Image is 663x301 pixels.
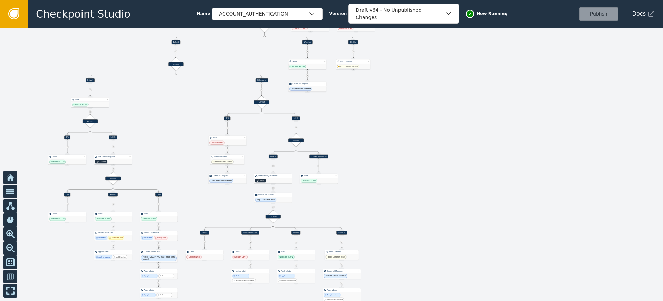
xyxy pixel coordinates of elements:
div: Apply a Label [98,251,128,253]
div: Default [200,231,209,235]
span: Decision: ALLOW [51,161,64,163]
div: A/B TEST [83,119,98,123]
div: DECISION [288,138,304,142]
div: Apply a Label [236,270,265,272]
div: Allow [144,213,174,215]
span: Decision: ALLOW [280,256,293,258]
div: Priority: MEDIUM [112,237,123,239]
div: 100 % [109,136,117,139]
span: Decision: DENY [234,256,246,258]
div: Apply a Label [281,270,311,272]
span: Decision: ALLOW [75,104,87,106]
div: 0 % [64,136,70,139]
span: Block Customer: Forever [213,161,232,163]
div: Custom API Request [327,270,357,272]
span: Decision: ALLOW [143,218,156,220]
div: DECISION [257,24,272,28]
div: 2 labels selected [160,294,171,296]
div: Apply to customer [236,275,248,277]
div: auth-kyc-id-validated [281,279,296,281]
div: DECISION [168,62,183,66]
div: Apply a Label [144,289,174,291]
div: Default [269,155,278,158]
span: Checkpoint Studio [36,6,131,22]
span: Decision: DENY [212,142,223,144]
div: Verify Identity Document [258,175,288,177]
div: KYC needed [256,78,268,82]
div: authOperation [116,256,126,258]
div: Low [64,193,70,196]
div: Apply to device [144,294,155,296]
div: 100 % [292,116,300,120]
div: Custom API Request [258,194,288,196]
span: Version [329,11,347,17]
div: DECISION [105,177,121,180]
div: Allow [75,98,105,101]
span: Name [197,11,210,17]
div: Blacklist [348,40,358,44]
span: Alert on blocked customer [212,179,232,182]
span: Docs [632,10,646,18]
span: Decision: DENY [189,256,201,258]
div: Medium [108,193,118,196]
div: Block Customer [329,251,354,253]
div: Custom API Request [144,251,174,253]
div: Action: Create Alert [144,232,174,234]
span: Decision: ALLOW [51,218,64,220]
a: Docs [632,10,655,18]
span: Decision: DENY [295,27,306,30]
div: Deny [213,137,242,139]
div: Apply a Label [327,289,357,291]
div: Allow [292,60,322,63]
div: Get Email Intelligence [98,156,128,158]
span: Decision: ALLOW [292,65,305,68]
div: Apply to customer [144,275,156,277]
div: Allow [281,251,311,253]
span: Log ID validation result [257,199,275,201]
div: auth-kyc-id-invalidated [327,298,343,300]
div: Whitelist [302,40,313,44]
div: 2 labels selected [162,275,173,277]
div: 0 % [224,116,231,120]
div: Deduce [100,161,106,163]
span: Log whitelisted customer [292,88,311,90]
div: Allow [304,175,334,177]
div: Apply to customer [327,294,339,296]
div: Invalid ID [336,231,347,235]
div: Custom API Request [213,175,242,177]
div: ID validation failed [241,231,259,235]
div: Allow [98,213,128,215]
div: Default [172,40,181,44]
div: Block Customer [340,60,366,63]
div: Block Customer [214,156,240,158]
div: ID already validated [309,155,328,158]
div: ACCOUNT_AUTHENTICATION [219,10,308,18]
div: DECISION [266,215,281,218]
div: High [155,193,162,196]
div: Create Alert [98,237,106,239]
div: Valid ID [291,231,300,235]
div: Draft v64 - No Unpublished Changes [356,7,445,21]
div: Allow [52,156,82,158]
span: Alert in [GEOGRAPHIC_DATA]. fraud alerts channel [143,256,175,260]
div: Deny [236,251,265,253]
div: auth-kyc-id-failed-validation [236,279,254,281]
span: Decision: ALLOW [303,179,316,182]
div: Priority: HIGH [157,237,166,239]
span: Decision: ALLOW [97,218,110,220]
div: Veriff [260,179,264,182]
div: Create Alert [144,237,152,239]
button: ACCOUNT_AUTHENTICATION [212,8,323,20]
div: Action: Create Alert [98,232,128,234]
div: Deny [190,251,219,253]
div: Apply to customer [98,256,110,258]
span: Block Customer: a day [328,256,345,258]
button: Draft v64 - No Unpublished Changes [348,4,459,24]
div: Default [86,78,95,82]
span: Decision: DENY [340,27,352,30]
div: Allow [52,213,82,215]
span: Now Running [477,11,508,17]
div: Apply to customer [281,275,294,277]
div: Apply a Label [144,270,174,272]
span: Block Customer: Forever [339,65,358,68]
